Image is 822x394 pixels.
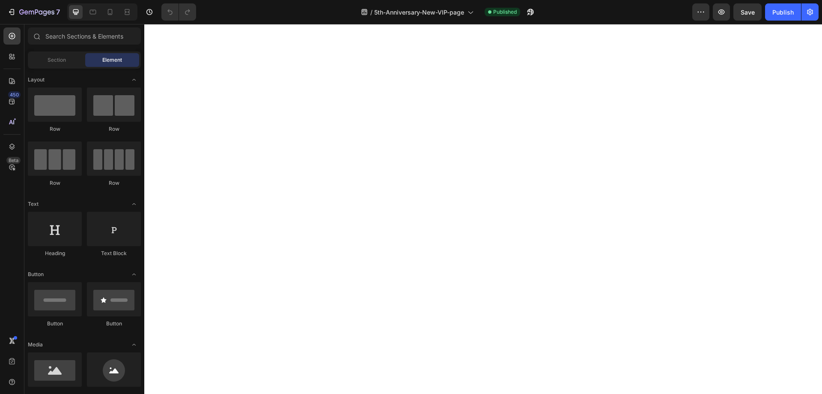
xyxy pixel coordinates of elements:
[28,341,43,349] span: Media
[102,56,122,64] span: Element
[144,24,822,394] iframe: Design area
[56,7,60,17] p: 7
[28,125,82,133] div: Row
[741,9,755,16] span: Save
[772,8,794,17] div: Publish
[87,250,141,257] div: Text Block
[28,320,82,328] div: Button
[28,271,44,278] span: Button
[28,27,141,45] input: Search Sections & Elements
[161,3,196,21] div: Undo/Redo
[127,197,141,211] span: Toggle open
[374,8,464,17] span: 5th-Anniversary-New-VIP-page
[28,250,82,257] div: Heading
[127,268,141,281] span: Toggle open
[3,3,64,21] button: 7
[127,73,141,87] span: Toggle open
[6,157,21,164] div: Beta
[28,76,45,84] span: Layout
[370,8,372,17] span: /
[87,125,141,133] div: Row
[28,200,39,208] span: Text
[87,320,141,328] div: Button
[28,179,82,187] div: Row
[493,8,517,16] span: Published
[8,91,21,98] div: 450
[127,338,141,352] span: Toggle open
[733,3,762,21] button: Save
[765,3,801,21] button: Publish
[48,56,66,64] span: Section
[87,179,141,187] div: Row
